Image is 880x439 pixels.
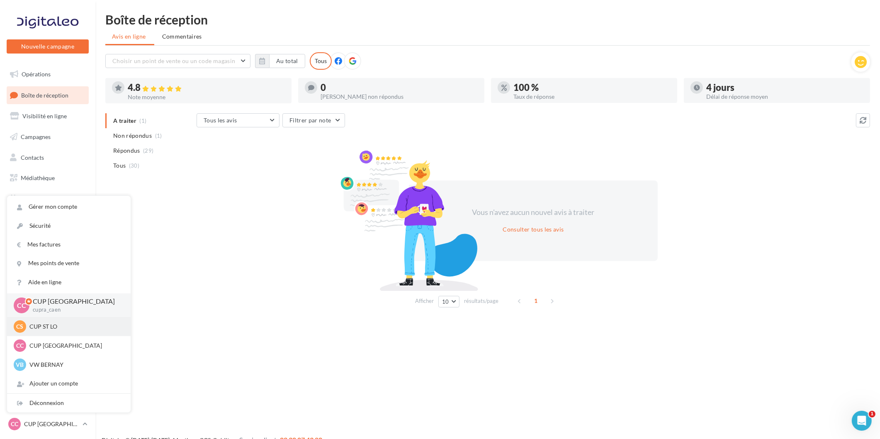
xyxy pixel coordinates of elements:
div: 4.8 [128,83,285,93]
div: Ajouter un compte [7,374,131,393]
span: (1) [155,132,162,139]
button: Choisir un point de vente ou un code magasin [105,54,250,68]
iframe: Intercom live chat [852,411,872,431]
div: [PERSON_NAME] non répondus [321,94,478,100]
span: Boîte de réception [21,91,68,98]
span: Commentaires [162,32,202,41]
div: Note moyenne [128,94,285,100]
span: Campagnes [21,133,51,140]
span: CC [17,300,26,310]
span: Visibilité en ligne [22,112,67,120]
span: Calendrier [21,195,49,202]
span: VB [16,361,24,369]
button: 10 [438,296,459,307]
button: Nouvelle campagne [7,39,89,54]
a: Calendrier [5,190,90,207]
span: Contacts [21,154,44,161]
span: 10 [442,298,449,305]
span: Choisir un point de vente ou un code magasin [112,57,235,64]
button: Au total [255,54,305,68]
span: CS [17,322,24,331]
div: Tous [310,52,332,70]
span: Tous les avis [204,117,237,124]
span: (30) [129,162,139,169]
p: CUP [GEOGRAPHIC_DATA] [33,297,117,306]
a: Mes points de vente [7,254,131,273]
a: Campagnes DataOnDemand [5,238,90,263]
span: Médiathèque [21,174,55,181]
a: Médiathèque [5,169,90,187]
p: CUP [GEOGRAPHIC_DATA] [29,341,121,350]
div: Vous n'avez aucun nouvel avis à traiter [462,207,605,218]
button: Au total [269,54,305,68]
div: Taux de réponse [513,94,671,100]
div: Boîte de réception [105,13,870,26]
div: Délai de réponse moyen [706,94,863,100]
a: Campagnes [5,128,90,146]
span: CC [16,341,24,350]
button: Filtrer par note [282,113,345,127]
span: Opérations [22,71,51,78]
p: VW BERNAY [29,361,121,369]
span: CC [11,420,18,428]
span: Répondus [113,146,140,155]
button: Consulter tous les avis [499,224,567,234]
a: Sécurité [7,217,131,235]
span: résultats/page [464,297,498,305]
span: 1 [529,294,542,307]
div: 100 % [513,83,671,92]
div: 4 jours [706,83,863,92]
a: Aide en ligne [7,273,131,292]
a: CC CUP [GEOGRAPHIC_DATA] [7,416,89,432]
a: Gérer mon compte [7,198,131,216]
div: 0 [321,83,478,92]
span: Afficher [415,297,434,305]
a: Mes factures [7,235,131,254]
a: Visibilité en ligne [5,107,90,125]
a: Boîte de réception [5,86,90,104]
div: Déconnexion [7,394,131,412]
p: CUP ST LO [29,322,121,331]
a: PLV et print personnalisable [5,211,90,235]
span: Tous [113,161,126,170]
span: (29) [143,147,153,154]
span: Non répondus [113,132,152,140]
a: Opérations [5,66,90,83]
p: cupra_caen [33,306,117,314]
button: Tous les avis [197,113,280,127]
a: Contacts [5,149,90,166]
span: 1 [869,411,875,417]
p: CUP [GEOGRAPHIC_DATA] [24,420,79,428]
